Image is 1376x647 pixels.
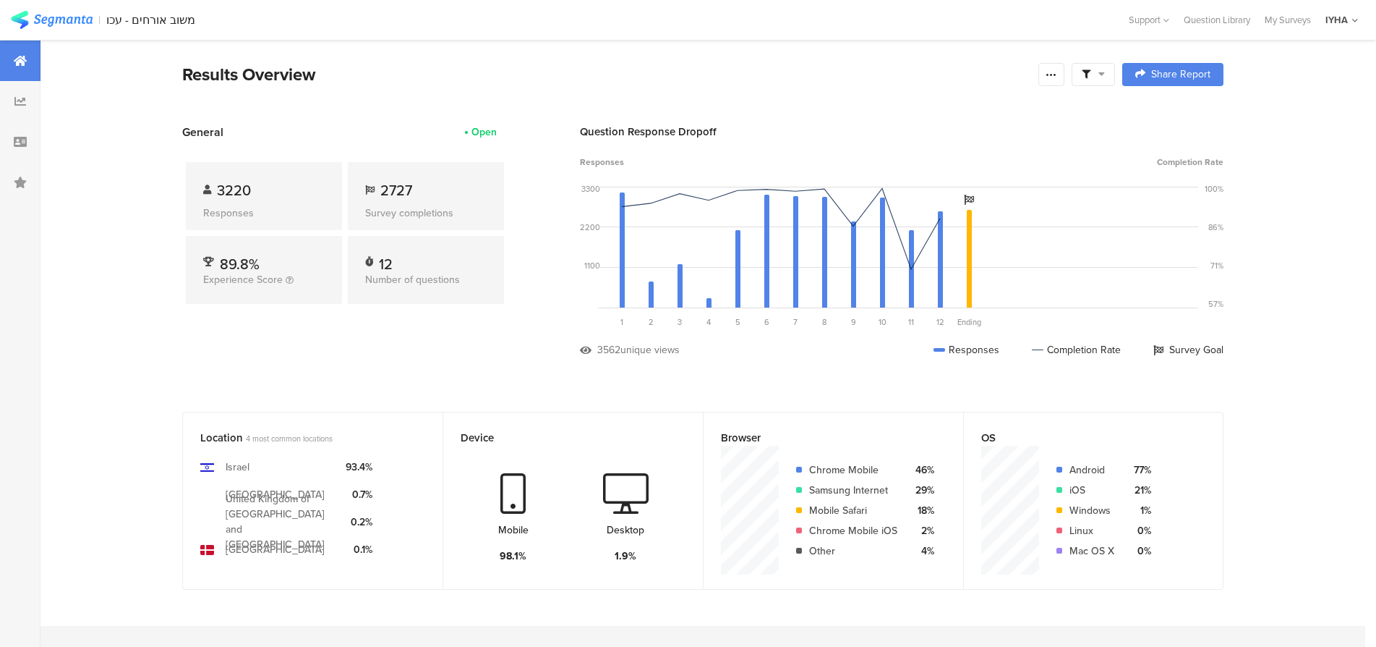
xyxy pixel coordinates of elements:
div: 0.7% [346,487,372,502]
div: 0% [1126,544,1151,559]
div: משוב אורחים - עכו [106,13,195,27]
div: Chrome Mobile [809,462,897,478]
span: Experience Score [203,272,283,287]
div: 12 [379,253,393,268]
div: 3562 [597,342,620,358]
div: 71% [1210,260,1223,271]
div: Samsung Internet [809,483,897,498]
div: 4% [909,544,934,559]
div: United Kingdom of [GEOGRAPHIC_DATA] and [GEOGRAPHIC_DATA] [226,491,334,552]
span: 5 [735,316,740,328]
span: Responses [580,156,624,169]
div: Mobile [498,523,529,538]
div: Windows [1069,503,1114,518]
div: 29% [909,483,934,498]
div: 46% [909,462,934,478]
span: 10 [879,316,886,328]
div: Device [461,430,662,446]
div: Question Response Dropoff [580,124,1223,140]
div: 0.2% [346,515,372,530]
span: 2727 [380,179,412,201]
span: 7 [793,316,798,328]
div: 21% [1126,483,1151,498]
div: Ending [954,316,983,328]
div: 77% [1126,462,1151,478]
span: 1 [620,316,623,328]
span: 89.8% [220,253,260,275]
div: 93.4% [346,460,372,475]
div: Mac OS X [1069,544,1114,559]
div: 0.1% [346,542,372,557]
div: 1.9% [615,549,636,564]
div: Responses [203,206,325,221]
div: [GEOGRAPHIC_DATA] [226,487,325,502]
span: 4 most common locations [246,433,333,444]
span: 2 [649,316,654,328]
i: Survey Goal [964,195,974,205]
div: 98.1% [500,549,526,564]
div: 18% [909,503,934,518]
div: Survey Goal [1153,342,1223,358]
div: Browser [721,430,922,446]
div: 3300 [581,183,600,195]
div: 1100 [584,260,600,271]
span: 4 [706,316,711,328]
span: 3 [678,316,682,328]
div: OS [981,430,1181,446]
div: Open [471,124,497,140]
a: Question Library [1176,13,1257,27]
div: Other [809,544,897,559]
div: 2% [909,523,934,538]
span: 6 [764,316,769,328]
a: My Surveys [1257,13,1318,27]
span: 12 [936,316,944,328]
div: 0% [1126,523,1151,538]
div: 57% [1208,298,1223,310]
span: Completion Rate [1157,156,1223,169]
div: Mobile Safari [809,503,897,518]
img: segmanta logo [11,11,93,29]
span: Share Report [1151,69,1210,80]
div: Chrome Mobile iOS [809,523,897,538]
div: iOS [1069,483,1114,498]
div: 1% [1126,503,1151,518]
span: Number of questions [365,272,460,287]
div: Israel [226,460,249,475]
div: Completion Rate [1032,342,1121,358]
div: Responses [933,342,999,358]
span: 9 [851,316,856,328]
div: Location [200,430,401,446]
div: Survey completions [365,206,487,221]
div: 100% [1205,183,1223,195]
span: 8 [822,316,826,328]
span: 11 [908,316,914,328]
div: 2200 [580,221,600,233]
div: unique views [620,342,680,358]
div: Support [1129,9,1169,31]
div: | [98,12,101,28]
div: Desktop [607,523,644,538]
div: Android [1069,462,1114,478]
span: 3220 [217,179,251,201]
div: Results Overview [182,62,1031,88]
div: IYHA [1325,13,1348,27]
span: General [182,124,223,140]
div: [GEOGRAPHIC_DATA] [226,542,325,557]
div: 86% [1208,221,1223,233]
div: Linux [1069,523,1114,538]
